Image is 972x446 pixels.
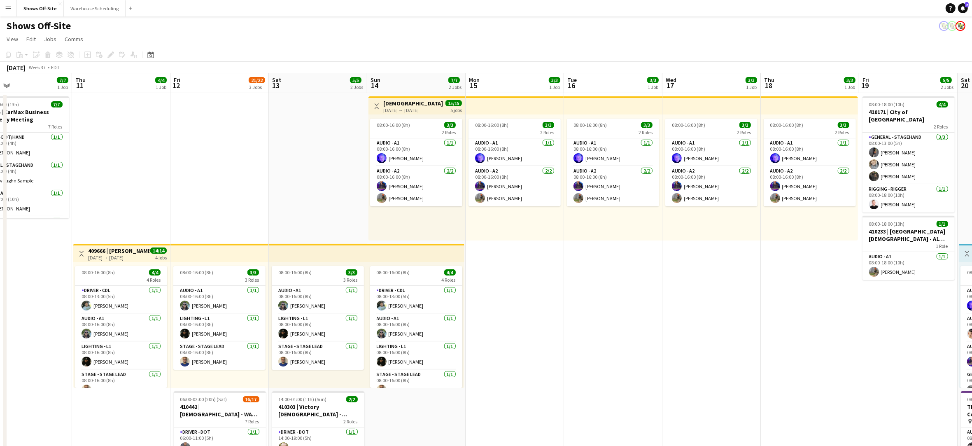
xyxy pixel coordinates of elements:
a: Comms [61,34,86,44]
app-user-avatar: Labor Coordinator [947,21,957,31]
span: Week 37 [27,64,48,70]
span: Edit [26,35,36,43]
h1: Shows Off-Site [7,20,71,32]
div: EDT [51,64,60,70]
span: Jobs [44,35,56,43]
app-user-avatar: Labor Coordinator [939,21,949,31]
span: View [7,35,18,43]
div: [DATE] [7,63,26,72]
span: Comms [65,35,83,43]
a: View [3,34,21,44]
a: Jobs [41,34,60,44]
button: Warehouse Scheduling [64,0,126,16]
span: 2 [965,2,969,7]
a: 2 [958,3,968,13]
app-user-avatar: Labor Coordinator [956,21,965,31]
button: Shows Off-Site [17,0,64,16]
a: Edit [23,34,39,44]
